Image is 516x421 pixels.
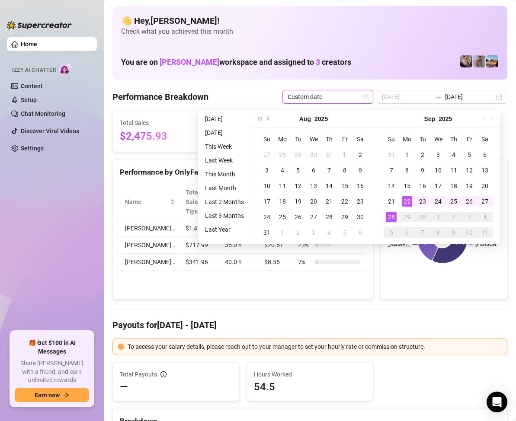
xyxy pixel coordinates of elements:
[446,131,462,147] th: Th
[355,212,365,222] div: 30
[462,163,477,178] td: 2025-09-12
[477,194,493,209] td: 2025-09-27
[433,227,443,238] div: 8
[316,57,320,67] span: 3
[462,194,477,209] td: 2025-09-26
[262,165,272,175] div: 3
[290,163,306,178] td: 2025-08-05
[384,131,399,147] th: Su
[160,371,167,377] span: info-circle
[118,344,124,350] span: exclamation-circle
[464,165,474,175] div: 12
[353,178,368,194] td: 2025-08-16
[290,178,306,194] td: 2025-08-12
[202,224,247,235] li: Last Year
[202,141,247,152] li: This Week
[128,342,502,351] div: To access your salary details, please reach out to your manager to set your hourly rate or commis...
[340,212,350,222] div: 29
[435,93,442,100] span: swap-right
[477,147,493,163] td: 2025-09-06
[435,93,442,100] span: to
[324,227,334,238] div: 4
[417,212,428,222] div: 30
[112,91,208,103] h4: Performance Breakdown
[337,178,353,194] td: 2025-08-15
[477,178,493,194] td: 2025-09-20
[306,178,321,194] td: 2025-08-13
[262,150,272,160] div: 27
[308,150,319,160] div: 30
[293,196,303,207] div: 19
[275,194,290,209] td: 2025-08-18
[449,181,459,191] div: 18
[415,131,430,147] th: Tu
[480,196,490,207] div: 27
[480,165,490,175] div: 13
[259,225,275,240] td: 2025-08-31
[337,147,353,163] td: 2025-08-01
[120,166,366,178] div: Performance by OnlyFans Creator
[259,254,293,271] td: $8.55
[264,110,274,128] button: Previous month (PageUp)
[363,94,369,99] span: calendar
[433,181,443,191] div: 17
[120,128,199,145] span: $2,475.93
[259,209,275,225] td: 2025-08-24
[464,181,474,191] div: 19
[355,181,365,191] div: 16
[202,114,247,124] li: [DATE]
[462,131,477,147] th: Fr
[321,225,337,240] td: 2025-09-04
[386,227,397,238] div: 5
[446,209,462,225] td: 2025-10-02
[355,165,365,175] div: 9
[386,165,397,175] div: 7
[424,110,436,128] button: Choose a month
[353,131,368,147] th: Sa
[277,196,288,207] div: 18
[477,225,493,240] td: 2025-10-11
[417,196,428,207] div: 23
[417,165,428,175] div: 9
[125,197,168,207] span: Name
[180,237,220,254] td: $717.99
[324,150,334,160] div: 31
[355,227,365,238] div: 6
[7,21,72,29] img: logo-BBDzfeDw.svg
[486,55,498,67] img: Zach
[337,209,353,225] td: 2025-08-29
[402,196,412,207] div: 22
[337,163,353,178] td: 2025-08-08
[290,194,306,209] td: 2025-08-19
[120,370,157,379] span: Total Payouts
[120,184,180,220] th: Name
[399,131,415,147] th: Mo
[277,181,288,191] div: 11
[321,163,337,178] td: 2025-08-07
[277,150,288,160] div: 28
[202,210,247,221] li: Last 3 Months
[21,83,43,89] a: Content
[353,147,368,163] td: 2025-08-02
[293,227,303,238] div: 2
[21,145,44,152] a: Settings
[290,131,306,147] th: Tu
[337,225,353,240] td: 2025-09-05
[384,147,399,163] td: 2025-08-31
[402,150,412,160] div: 1
[121,15,499,27] h4: 👋 Hey, [PERSON_NAME] !
[462,178,477,194] td: 2025-09-19
[399,163,415,178] td: 2025-09-08
[399,225,415,240] td: 2025-10-06
[63,392,69,398] span: arrow-right
[353,209,368,225] td: 2025-08-30
[430,194,446,209] td: 2025-09-24
[262,196,272,207] div: 17
[417,181,428,191] div: 16
[324,165,334,175] div: 7
[21,96,37,103] a: Setup
[430,178,446,194] td: 2025-09-17
[464,212,474,222] div: 3
[293,150,303,160] div: 29
[433,165,443,175] div: 10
